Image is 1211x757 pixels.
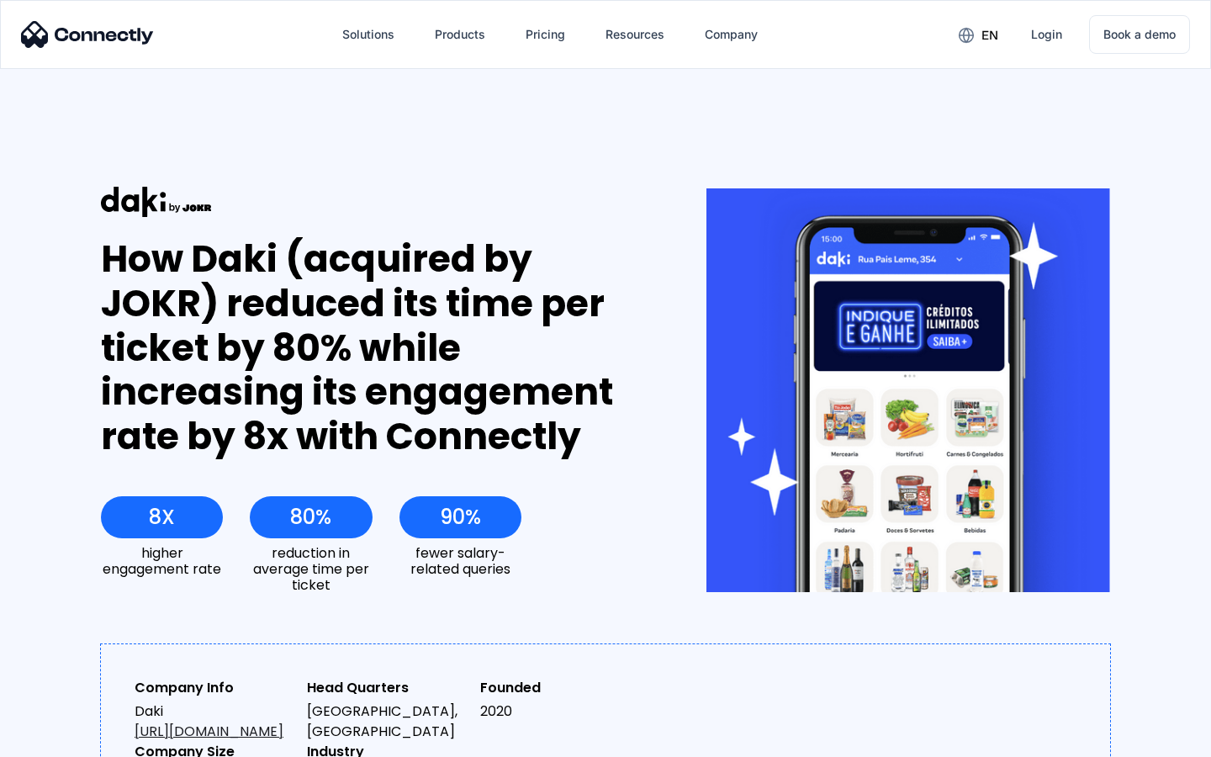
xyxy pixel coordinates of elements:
a: [URL][DOMAIN_NAME] [135,722,283,741]
div: [GEOGRAPHIC_DATA], [GEOGRAPHIC_DATA] [307,701,466,742]
div: 90% [440,506,481,529]
a: Login [1018,14,1076,55]
div: How Daki (acquired by JOKR) reduced its time per ticket by 80% while increasing its engagement ra... [101,237,645,459]
img: Connectly Logo [21,21,154,48]
div: higher engagement rate [101,545,223,577]
div: Pricing [526,23,565,46]
div: Products [435,23,485,46]
div: 8X [149,506,175,529]
div: Company [705,23,758,46]
div: Founded [480,678,639,698]
div: 80% [290,506,331,529]
div: Solutions [342,23,394,46]
div: en [981,24,998,47]
div: 2020 [480,701,639,722]
div: Head Quarters [307,678,466,698]
div: Daki [135,701,293,742]
ul: Language list [34,728,101,751]
div: reduction in average time per ticket [250,545,372,594]
a: Pricing [512,14,579,55]
div: Login [1031,23,1062,46]
div: Company Info [135,678,293,698]
div: Resources [605,23,664,46]
aside: Language selected: English [17,728,101,751]
a: Book a demo [1089,15,1190,54]
div: fewer salary-related queries [399,545,521,577]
